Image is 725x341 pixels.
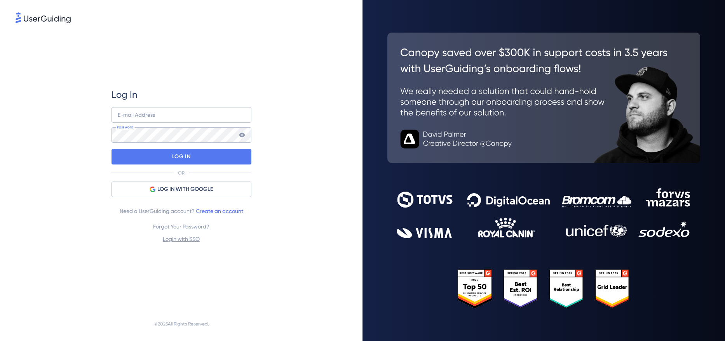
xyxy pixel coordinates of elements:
img: 9302ce2ac39453076f5bc0f2f2ca889b.svg [397,188,691,238]
a: Login with SSO [163,236,200,242]
p: LOG IN [172,151,190,163]
p: OR [178,170,185,176]
img: 26c0aa7c25a843aed4baddd2b5e0fa68.svg [387,33,700,163]
span: LOG IN WITH GOOGLE [157,185,213,194]
a: Forgot Your Password? [153,223,209,230]
img: 8faab4ba6bc7696a72372aa768b0286c.svg [16,12,71,23]
a: Create an account [196,208,243,214]
img: 25303e33045975176eb484905ab012ff.svg [458,269,630,308]
span: Need a UserGuiding account? [120,206,243,216]
span: Log In [112,88,138,101]
input: example@company.com [112,107,251,123]
span: © 2025 All Rights Reserved. [154,319,209,329]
